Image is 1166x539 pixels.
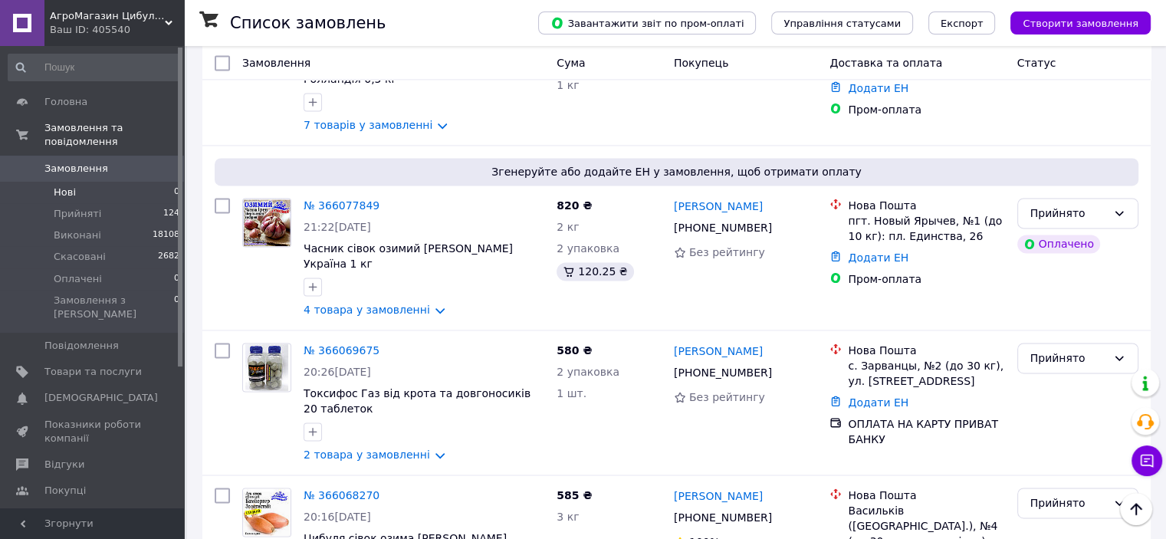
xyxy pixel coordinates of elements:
a: Додати ЕН [848,396,908,409]
button: Управління статусами [771,12,913,35]
a: 7 товарів у замовленні [304,119,432,131]
input: Пошук [8,54,181,81]
a: Токсифос Газ від крота та довгоносиків 20 таблеток [304,387,530,415]
span: Завантажити звіт по пром-оплаті [550,16,744,30]
span: Товари та послуги [44,365,142,379]
span: 124 [163,207,179,221]
button: Створити замовлення [1010,12,1151,35]
div: Прийнято [1030,205,1107,222]
span: [PHONE_NUMBER] [674,511,772,524]
span: Відгуки [44,458,84,472]
span: АгроМагазин Цибулинка (Все для Саду та Городу) [50,9,165,23]
div: Оплачено [1017,235,1100,253]
span: 3 кг [557,511,579,523]
span: Замовлення з [PERSON_NAME] [54,294,174,321]
button: Чат з покупцем [1132,445,1162,476]
span: 1 кг [557,79,579,91]
span: 0 [174,186,179,199]
span: 18108 [153,228,179,242]
a: № 366069675 [304,344,379,357]
span: Згенеруйте або додайте ЕН у замовлення, щоб отримати оплату [221,164,1132,179]
span: 585 ₴ [557,489,592,501]
span: Cума [557,57,585,69]
a: [PERSON_NAME] [674,343,763,359]
a: [PERSON_NAME] [674,488,763,504]
span: 2 упаковка [557,242,619,255]
a: Додати ЕН [848,82,908,94]
span: [DEMOGRAPHIC_DATA] [44,391,158,405]
div: Ваш ID: 405540 [50,23,184,37]
a: 2 товара у замовленні [304,449,430,461]
span: Без рейтингу [689,391,765,403]
span: 0 [174,272,179,286]
span: 0 [174,294,179,321]
span: 2 кг [557,221,579,233]
span: Показники роботи компанії [44,418,142,445]
span: Статус [1017,57,1056,69]
a: Додати ЕН [848,251,908,264]
img: Фото товару [243,199,291,246]
a: № 366068270 [304,489,379,501]
div: с. Зарванцы, №2 (до 30 кг), ул. [STREET_ADDRESS] [848,358,1004,389]
div: Прийнято [1030,350,1107,366]
button: Завантажити звіт по пром-оплаті [538,12,756,35]
div: пгт. Новый Ярычев, №1 (до 10 кг): пл. Единства, 26 [848,213,1004,244]
span: Експорт [941,18,984,29]
span: Замовлення [242,57,310,69]
span: Виконані [54,228,101,242]
button: Експорт [928,12,996,35]
span: Головна [44,95,87,109]
a: [PERSON_NAME] [674,199,763,214]
span: Створити замовлення [1023,18,1138,29]
span: Управління статусами [783,18,901,29]
span: 580 ₴ [557,344,592,357]
span: Без рейтингу [689,246,765,258]
h1: Список замовлень [230,14,386,32]
a: Часник сівок озимий [PERSON_NAME] Україна 1 кг [304,242,513,270]
span: 1 шт. [557,387,586,399]
a: Фото товару [242,343,291,392]
span: Скасовані [54,250,106,264]
div: Нова Пошта [848,198,1004,213]
span: 2 упаковка [557,366,619,378]
span: Доставка та оплата [829,57,942,69]
span: [PHONE_NUMBER] [674,222,772,234]
span: [PHONE_NUMBER] [674,366,772,379]
span: Замовлення [44,162,108,176]
div: Нова Пошта [848,343,1004,358]
div: Пром-оплата [848,102,1004,117]
button: Наверх [1120,493,1152,525]
span: 20:26[DATE] [304,366,371,378]
span: Замовлення та повідомлення [44,121,184,149]
span: Покупець [674,57,728,69]
span: Прийняті [54,207,101,221]
span: 20:16[DATE] [304,511,371,523]
span: Оплачені [54,272,102,286]
span: 2682 [158,250,179,264]
div: Пром-оплата [848,271,1004,287]
span: Покупці [44,484,86,498]
div: 120.25 ₴ [557,262,633,281]
span: Нові [54,186,76,199]
a: 4 товара у замовленні [304,304,430,316]
div: ОПЛАТА НА КАРТУ ПРИВАТ БАНКУ [848,416,1004,447]
span: 21:22[DATE] [304,221,371,233]
span: 820 ₴ [557,199,592,212]
img: Фото товару [245,343,288,391]
img: Фото товару [243,488,291,536]
a: Фото товару [242,198,291,247]
span: Повідомлення [44,339,119,353]
div: Нова Пошта [848,488,1004,503]
a: Фото товару [242,488,291,537]
a: № 366077849 [304,199,379,212]
div: Прийнято [1030,495,1107,511]
a: Створити замовлення [995,16,1151,28]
